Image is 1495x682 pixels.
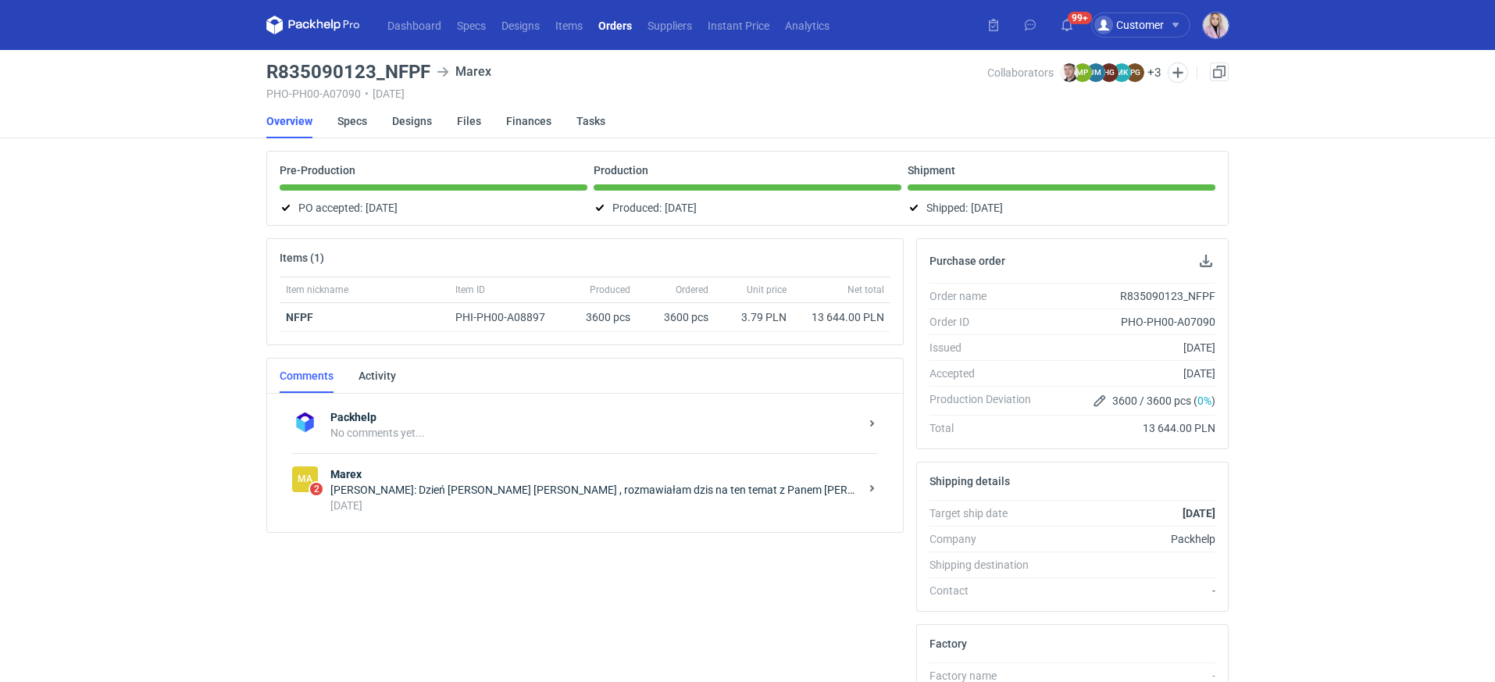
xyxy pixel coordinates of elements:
button: +3 [1147,66,1161,80]
strong: Marex [330,466,859,482]
a: Instant Price [700,16,777,34]
button: 99+ [1054,12,1079,37]
figcaption: HG [1100,63,1119,82]
span: Ordered [676,284,708,296]
div: Total [929,420,1044,436]
span: 3600 / 3600 pcs ( ) [1112,393,1215,409]
strong: Packhelp [330,409,859,425]
span: Item nickname [286,284,348,296]
a: Files [457,104,481,138]
div: - [1044,583,1215,598]
div: Shipping destination [929,557,1044,573]
div: [PERSON_NAME]: Dzień [PERSON_NAME] [PERSON_NAME] , rozmawiałam dzis na ten temat z Panem [PERSON_... [330,482,859,498]
figcaption: Ma [292,466,318,492]
span: [DATE] [971,198,1003,217]
span: [DATE] [665,198,697,217]
div: 13 644.00 PLN [799,309,884,325]
a: Dashboard [380,16,449,34]
div: 3.79 PLN [721,309,787,325]
div: Company [929,531,1044,547]
div: 3600 pcs [566,303,637,332]
figcaption: JM [1086,63,1105,82]
div: No comments yet... [330,425,859,441]
a: Tasks [576,104,605,138]
div: 13 644.00 PLN [1044,420,1215,436]
span: Unit price [747,284,787,296]
span: [DATE] [366,198,398,217]
div: PHO-PH00-A07090 [DATE] [266,87,987,100]
a: Designs [494,16,548,34]
a: Duplicate [1210,62,1229,81]
div: 3600 pcs [637,303,715,332]
figcaption: MK [1112,63,1131,82]
div: Marex [292,466,318,492]
a: Specs [337,104,367,138]
a: NFPF [286,311,313,323]
div: Contact [929,583,1044,598]
span: 2 [310,483,323,495]
svg: Packhelp Pro [266,16,360,34]
div: Customer [1094,16,1164,34]
h2: Shipping details [929,475,1010,487]
a: Activity [359,359,396,393]
button: Customer [1091,12,1203,37]
a: Specs [449,16,494,34]
div: Target ship date [929,505,1044,521]
div: Issued [929,340,1044,355]
p: Shipment [908,164,955,177]
span: Produced [590,284,630,296]
span: Collaborators [987,66,1054,79]
div: [DATE] [1044,340,1215,355]
span: Net total [847,284,884,296]
button: Edit production Deviation [1090,391,1109,410]
div: R835090123_NFPF [1044,288,1215,304]
div: PHI-PH00-A08897 [455,309,560,325]
div: Order name [929,288,1044,304]
div: PO accepted: [280,198,587,217]
span: 0% [1197,395,1211,407]
button: Download PO [1197,252,1215,270]
h2: Factory [929,637,967,650]
span: Item ID [455,284,485,296]
p: Production [594,164,648,177]
a: Finances [506,104,551,138]
strong: [DATE] [1183,507,1215,520]
button: Edit collaborators [1168,62,1188,83]
h2: Purchase order [929,255,1005,267]
a: Comments [280,359,334,393]
div: [DATE] [1044,366,1215,381]
a: Analytics [777,16,837,34]
div: PHO-PH00-A07090 [1044,314,1215,330]
h2: Items (1) [280,252,324,264]
img: Packhelp [292,409,318,435]
figcaption: PG [1126,63,1144,82]
a: Orders [591,16,640,34]
figcaption: MP [1073,63,1092,82]
a: Designs [392,104,432,138]
div: Accepted [929,366,1044,381]
a: Items [548,16,591,34]
div: Produced: [594,198,901,217]
div: Marex [437,62,491,81]
div: Order ID [929,314,1044,330]
span: • [365,87,369,100]
img: Maciej Sikora [1060,63,1079,82]
div: Shipped: [908,198,1215,217]
a: Overview [266,104,312,138]
div: Packhelp [1044,531,1215,547]
img: Klaudia Wiśniewska [1203,12,1229,38]
p: Pre-Production [280,164,355,177]
div: [DATE] [330,498,859,513]
a: Suppliers [640,16,700,34]
div: Production Deviation [929,391,1044,410]
h3: R835090123_NFPF [266,62,430,81]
